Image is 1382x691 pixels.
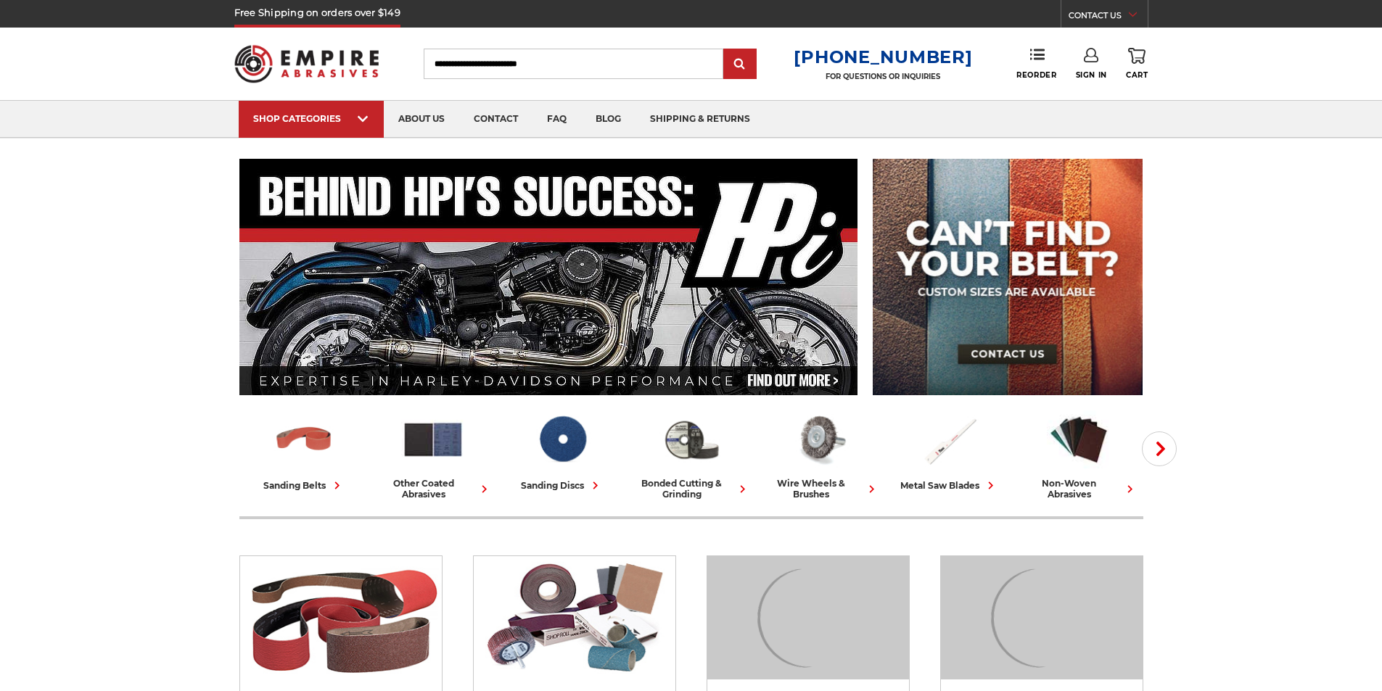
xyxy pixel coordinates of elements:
a: faq [532,101,581,138]
span: Cart [1126,70,1148,80]
a: other coated abrasives [374,408,492,500]
a: sanding belts [245,408,363,493]
a: Cart [1126,48,1148,80]
a: [PHONE_NUMBER] [794,46,972,67]
img: Metal Saw Blades [918,408,982,471]
img: Empire Abrasives [234,36,379,92]
img: promo banner for custom belts. [873,159,1143,395]
p: FOR QUESTIONS OR INQUIRIES [794,72,972,81]
img: Bonded Cutting & Grinding [659,408,723,471]
img: Sanding Belts [240,556,442,679]
img: Other Coated Abrasives [401,408,465,471]
div: sanding discs [521,478,603,493]
div: SHOP CATEGORIES [253,113,369,124]
a: non-woven abrasives [1020,408,1138,500]
span: Reorder [1016,70,1056,80]
div: bonded cutting & grinding [633,478,750,500]
a: CONTACT US [1069,7,1148,28]
a: sanding discs [503,408,621,493]
img: Sanding Belts [272,408,336,471]
img: Wire Wheels & Brushes [789,408,852,471]
div: other coated abrasives [374,478,492,500]
a: shipping & returns [636,101,765,138]
div: non-woven abrasives [1020,478,1138,500]
img: Sanding Discs [707,556,909,679]
img: Sanding Discs [530,408,594,471]
a: contact [459,101,532,138]
div: wire wheels & brushes [762,478,879,500]
div: sanding belts [263,478,345,493]
a: blog [581,101,636,138]
img: Other Coated Abrasives [474,556,675,679]
input: Submit [725,50,754,79]
a: about us [384,101,459,138]
span: Sign In [1076,70,1107,80]
button: Next [1142,431,1177,466]
a: metal saw blades [891,408,1008,493]
div: metal saw blades [900,478,998,493]
img: Non-woven Abrasives [1047,408,1111,471]
a: Reorder [1016,48,1056,79]
a: wire wheels & brushes [762,408,879,500]
img: Banner for an interview featuring Horsepower Inc who makes Harley performance upgrades featured o... [239,159,858,395]
img: Bonded Cutting & Grinding [941,556,1143,679]
a: bonded cutting & grinding [633,408,750,500]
